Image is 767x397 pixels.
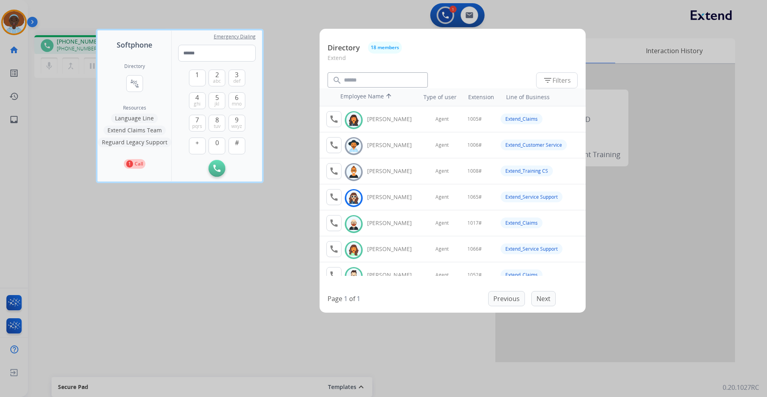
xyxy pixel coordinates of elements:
[435,272,449,278] span: Agent
[348,114,360,126] img: avatar
[231,123,242,130] span: wxyz
[348,270,360,282] img: avatar
[367,245,421,253] div: [PERSON_NAME]
[194,101,201,107] span: ghi
[349,294,355,303] p: of
[435,116,449,122] span: Agent
[367,115,421,123] div: [PERSON_NAME]
[235,70,238,80] span: 3
[209,138,225,154] button: 0
[229,70,245,86] button: 3def
[329,140,339,150] mat-icon: call
[195,70,199,80] span: 1
[336,88,408,106] th: Employee Name
[329,114,339,124] mat-icon: call
[467,194,482,200] span: 1065#
[233,78,240,84] span: def
[213,78,221,84] span: abc
[348,218,360,230] img: avatar
[124,63,145,70] h2: Directory
[123,105,146,111] span: Resources
[435,142,449,148] span: Agent
[501,114,542,124] div: Extend_Claims
[328,294,342,303] p: Page
[367,167,421,175] div: [PERSON_NAME]
[235,115,238,125] span: 9
[367,141,421,149] div: [PERSON_NAME]
[501,140,567,150] div: Extend_Customer Service
[215,138,219,148] span: 0
[195,93,199,102] span: 4
[464,89,498,105] th: Extension
[192,123,202,130] span: pqrs
[367,219,421,227] div: [PERSON_NAME]
[435,220,449,226] span: Agent
[215,70,219,80] span: 2
[501,243,562,254] div: Extend_Service Support
[332,76,342,85] mat-icon: search
[543,76,571,85] span: Filters
[229,138,245,154] button: #
[435,246,449,252] span: Agent
[328,54,578,68] p: Extend
[232,101,242,107] span: mno
[384,92,393,102] mat-icon: arrow_upward
[536,72,578,88] button: Filters
[209,92,225,109] button: 5jkl
[467,116,482,122] span: 1005#
[103,126,166,135] button: Extend Claims Team
[215,101,219,107] span: jkl
[195,138,199,148] span: +
[467,220,482,226] span: 1017#
[501,217,542,228] div: Extend_Claims
[367,271,421,279] div: [PERSON_NAME]
[467,272,482,278] span: 1052#
[367,193,421,201] div: [PERSON_NAME]
[502,89,582,105] th: Line of Business
[214,34,256,40] span: Emergency Dialing
[348,192,360,204] img: avatar
[195,115,199,125] span: 7
[723,383,759,392] p: 0.20.1027RC
[214,123,221,130] span: tuv
[348,166,360,178] img: avatar
[501,166,553,176] div: Extend_Training CS
[189,92,206,109] button: 4ghi
[130,79,139,88] mat-icon: connect_without_contact
[189,138,206,154] button: +
[235,93,238,102] span: 6
[329,270,339,280] mat-icon: call
[412,89,461,105] th: Type of user
[501,269,542,280] div: Extend_Claims
[189,70,206,86] button: 1
[235,138,239,148] span: #
[368,42,402,54] button: 18 members
[348,244,360,256] img: avatar
[501,192,562,202] div: Extend_Service Support
[229,115,245,132] button: 9wxyz
[209,115,225,132] button: 8tuv
[215,93,219,102] span: 5
[135,160,143,168] p: Call
[329,218,339,228] mat-icon: call
[329,244,339,254] mat-icon: call
[215,115,219,125] span: 8
[467,246,482,252] span: 1066#
[124,159,145,169] button: 1Call
[229,92,245,109] button: 6mno
[117,39,152,50] span: Softphone
[467,168,482,174] span: 1008#
[329,192,339,202] mat-icon: call
[348,140,360,152] img: avatar
[126,160,133,168] p: 1
[435,194,449,200] span: Agent
[213,165,221,172] img: call-button
[189,115,206,132] button: 7pqrs
[435,168,449,174] span: Agent
[328,42,360,53] p: Directory
[329,166,339,176] mat-icon: call
[209,70,225,86] button: 2abc
[98,138,171,147] button: Reguard Legacy Support
[543,76,552,85] mat-icon: filter_list
[467,142,482,148] span: 1006#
